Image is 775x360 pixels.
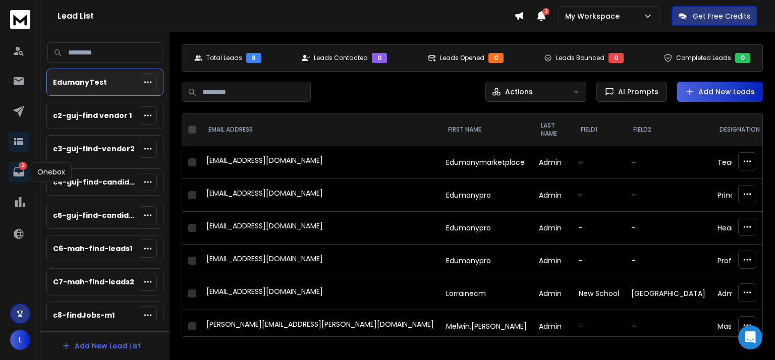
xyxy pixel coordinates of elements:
[440,245,533,277] td: Edumanypro
[206,221,434,235] div: [EMAIL_ADDRESS][DOMAIN_NAME]
[440,179,533,212] td: Edumanypro
[206,286,434,301] div: [EMAIL_ADDRESS][DOMAIN_NAME]
[10,330,30,350] button: L
[206,319,434,333] div: [PERSON_NAME][EMAIL_ADDRESS][PERSON_NAME][DOMAIN_NAME]
[488,53,504,63] div: 0
[533,212,573,245] td: Admin
[58,10,514,22] h1: Lead List
[676,54,731,62] p: Completed Leads
[440,277,533,310] td: Lorrainecm
[10,10,30,29] img: logo
[685,87,755,97] a: Add New Leads
[53,77,107,87] p: EdumanyTest
[53,336,149,356] button: Add New Lead List
[246,53,261,63] div: 8
[533,179,573,212] td: Admin
[53,110,132,121] p: c2-guj-find vendor 1
[314,54,368,62] p: Leads Contacted
[573,310,625,343] td: -
[596,82,667,102] button: AI Prompts
[573,113,625,146] th: field1
[53,144,135,154] p: c3-guj-find-vendor2
[53,177,135,187] p: c4-guj-find-candidates1
[625,310,711,343] td: -
[573,146,625,179] td: -
[625,146,711,179] td: -
[693,11,750,21] p: Get Free Credits
[608,53,624,63] div: 0
[542,8,549,15] span: 2
[573,245,625,277] td: -
[440,113,533,146] th: FIRST NAME
[625,277,711,310] td: [GEOGRAPHIC_DATA]
[711,245,770,277] td: Professor
[625,245,711,277] td: -
[53,277,134,287] p: C7-mah-find-leads2
[625,212,711,245] td: -
[440,212,533,245] td: Edumanypro
[672,6,757,26] button: Get Free Credits
[505,87,533,97] p: Actions
[19,162,27,170] p: 2
[711,277,770,310] td: Admin
[533,146,573,179] td: Admin
[206,188,434,202] div: [EMAIL_ADDRESS][DOMAIN_NAME]
[677,82,763,102] button: Add New Leads
[31,162,72,182] div: Onebox
[573,277,625,310] td: New School
[711,179,770,212] td: Principal
[440,146,533,179] td: Edumanymarketplace
[53,210,135,220] p: c5-guj-find-candidates2
[206,254,434,268] div: [EMAIL_ADDRESS][DOMAIN_NAME]
[711,113,770,146] th: designation
[206,155,434,169] div: [EMAIL_ADDRESS][DOMAIN_NAME]
[556,54,604,62] p: Leads Bounced
[53,244,132,254] p: C6-mah-find-leads1
[9,162,29,182] a: 2
[53,310,115,320] p: c8-findJobs-m1
[711,212,770,245] td: Head Master
[533,310,573,343] td: Admin
[625,179,711,212] td: -
[372,53,387,63] div: 0
[533,245,573,277] td: Admin
[573,212,625,245] td: -
[565,11,624,21] p: My Workspace
[440,310,533,343] td: Melwin.[PERSON_NAME]
[614,87,658,97] span: AI Prompts
[711,146,770,179] td: Teacher
[573,179,625,212] td: -
[533,277,573,310] td: Admin
[206,54,242,62] p: Total Leads
[738,325,762,349] div: Open Intercom Messenger
[625,113,711,146] th: field2
[200,113,440,146] th: EMAIL ADDRESS
[533,113,573,146] th: LAST NAME
[440,54,484,62] p: Leads Opened
[735,53,750,63] div: 0
[711,310,770,343] td: Master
